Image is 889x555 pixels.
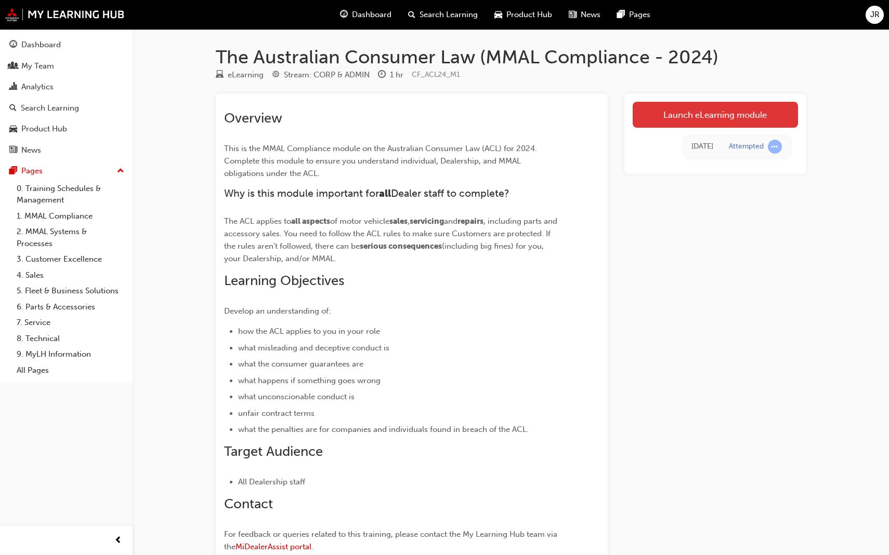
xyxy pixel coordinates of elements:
[224,110,282,126] span: Overview
[5,8,125,21] img: mmal
[12,181,128,208] a: 0. Training Schedules & Management
[379,187,391,199] span: all
[340,8,348,21] span: guage-icon
[12,315,128,331] a: 7. Service
[224,273,344,289] span: Learning Objectives
[4,99,128,118] a: Search Learning
[629,9,650,21] span: Pages
[9,167,17,176] span: pages-icon
[238,359,363,369] span: what the consumer guarantees are
[9,83,17,92] span: chart-icon
[617,8,625,21] span: pages-icon
[9,125,17,134] span: car-icon
[4,33,128,161] button: DashboardMy TeamAnalyticsSearch LearningProduct HubNews
[9,146,17,155] span: news-icon
[12,283,128,299] a: 5. Fleet & Business Solutions
[633,102,798,128] a: Launch eLearning module
[224,216,291,226] span: The ACL applies to
[12,251,128,267] a: 3. Customer Excellence
[272,69,370,82] div: Stream
[486,4,560,25] a: car-iconProduct Hub
[224,144,539,178] span: This is the MMAL Compliance module on the Australian Consumer Law (ACL) for 2024. Complete this m...
[117,165,124,178] span: up-icon
[410,216,444,226] span: servicing
[352,9,391,21] span: Dashboard
[12,362,128,378] a: All Pages
[569,8,577,21] span: news-icon
[21,81,54,93] div: Analytics
[729,142,764,152] div: Attempted
[224,306,331,316] span: Develop an understanding of:
[21,60,54,72] div: My Team
[238,327,380,336] span: how the ACL applies to you in your role
[870,9,880,21] span: JR
[311,542,313,551] span: .
[238,343,389,353] span: what misleading and deceptive conduct is
[224,530,559,551] span: For feedback or queries related to this training, please contact the My Learning Hub team via the
[238,409,315,418] span: unfair contract terms
[12,208,128,224] a: 1. MMAL Compliance
[420,9,478,21] span: Search Learning
[560,4,609,25] a: news-iconNews
[224,216,559,251] span: , including parts and accessory sales. You need to follow the ACL rules to make sure Customers ar...
[4,141,128,160] a: News
[9,40,17,50] span: guage-icon
[272,71,280,80] span: target-icon
[444,216,457,226] span: and
[400,4,486,25] a: search-iconSearch Learning
[9,62,17,71] span: people-icon
[238,376,381,385] span: what happens if something goes wrong
[390,69,403,81] div: 1 hr
[238,392,355,401] span: what unconscionable conduct is
[284,69,370,81] div: Stream: CORP & ADMIN
[224,496,273,512] span: Contact
[21,144,41,156] div: News
[21,102,79,114] div: Search Learning
[114,534,122,547] span: prev-icon
[216,46,806,69] h1: The Australian Consumer Law (MMAL Compliance - 2024)
[12,331,128,347] a: 8. Technical
[581,9,600,21] span: News
[224,187,379,199] span: Why is this module important for
[12,224,128,251] a: 2. MMAL Systems & Processes
[291,216,330,226] span: all aspects
[236,542,311,551] a: MiDealerAssist portal
[216,69,264,82] div: Type
[412,70,460,79] span: Learning resource code
[609,4,659,25] a: pages-iconPages
[238,425,529,434] span: what the penalties are for companies and individuals found in breach of the ACL.
[330,216,389,226] span: of motor vehicle
[4,161,128,181] button: Pages
[224,443,323,459] span: Target Audience
[408,216,410,226] span: ,
[216,71,224,80] span: learningResourceType_ELEARNING-icon
[21,39,61,51] div: Dashboard
[389,216,408,226] span: sales
[4,119,128,139] a: Product Hub
[238,477,305,486] span: All Dealership staff
[360,241,442,251] span: serious consequences
[378,71,386,80] span: clock-icon
[866,6,884,24] button: JR
[691,141,713,153] div: Thu Jun 05 2025 12:03:28 GMT+0800 (Australian Western Standard Time)
[4,77,128,97] a: Analytics
[12,346,128,362] a: 9. MyLH Information
[4,57,128,76] a: My Team
[332,4,400,25] a: guage-iconDashboard
[391,187,509,199] span: Dealer staff to complete?
[12,299,128,315] a: 6. Parts & Accessories
[494,8,502,21] span: car-icon
[378,69,403,82] div: Duration
[457,216,483,226] span: repairs
[408,8,415,21] span: search-icon
[4,35,128,55] a: Dashboard
[21,165,43,177] div: Pages
[768,140,782,154] span: learningRecordVerb_ATTEMPT-icon
[228,69,264,81] div: eLearning
[21,123,67,135] div: Product Hub
[12,267,128,283] a: 4. Sales
[506,9,552,21] span: Product Hub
